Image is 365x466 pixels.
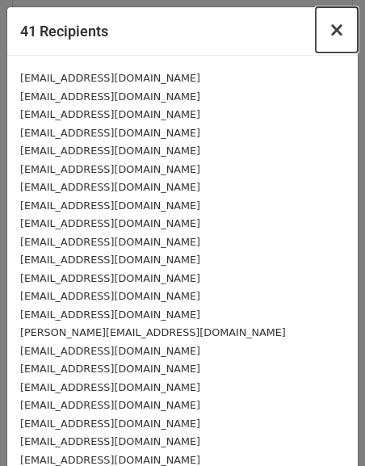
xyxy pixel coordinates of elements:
[20,181,200,193] small: [EMAIL_ADDRESS][DOMAIN_NAME]
[20,381,200,393] small: [EMAIL_ADDRESS][DOMAIN_NAME]
[329,19,345,41] span: ×
[20,108,200,120] small: [EMAIL_ADDRESS][DOMAIN_NAME]
[20,127,200,139] small: [EMAIL_ADDRESS][DOMAIN_NAME]
[20,217,200,229] small: [EMAIL_ADDRESS][DOMAIN_NAME]
[20,272,200,284] small: [EMAIL_ADDRESS][DOMAIN_NAME]
[20,199,200,212] small: [EMAIL_ADDRESS][DOMAIN_NAME]
[20,72,200,84] small: [EMAIL_ADDRESS][DOMAIN_NAME]
[20,454,200,466] small: [EMAIL_ADDRESS][DOMAIN_NAME]
[284,388,365,466] iframe: Chat Widget
[20,290,200,302] small: [EMAIL_ADDRESS][DOMAIN_NAME]
[20,163,200,175] small: [EMAIL_ADDRESS][DOMAIN_NAME]
[20,254,200,266] small: [EMAIL_ADDRESS][DOMAIN_NAME]
[20,326,286,338] small: [PERSON_NAME][EMAIL_ADDRESS][DOMAIN_NAME]
[20,418,200,430] small: [EMAIL_ADDRESS][DOMAIN_NAME]
[316,7,358,52] button: Close
[20,145,200,157] small: [EMAIL_ADDRESS][DOMAIN_NAME]
[20,363,200,375] small: [EMAIL_ADDRESS][DOMAIN_NAME]
[20,20,108,42] h5: 41 Recipients
[20,399,200,411] small: [EMAIL_ADDRESS][DOMAIN_NAME]
[20,345,200,357] small: [EMAIL_ADDRESS][DOMAIN_NAME]
[20,435,200,447] small: [EMAIL_ADDRESS][DOMAIN_NAME]
[20,90,200,103] small: [EMAIL_ADDRESS][DOMAIN_NAME]
[20,236,200,248] small: [EMAIL_ADDRESS][DOMAIN_NAME]
[20,309,200,321] small: [EMAIL_ADDRESS][DOMAIN_NAME]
